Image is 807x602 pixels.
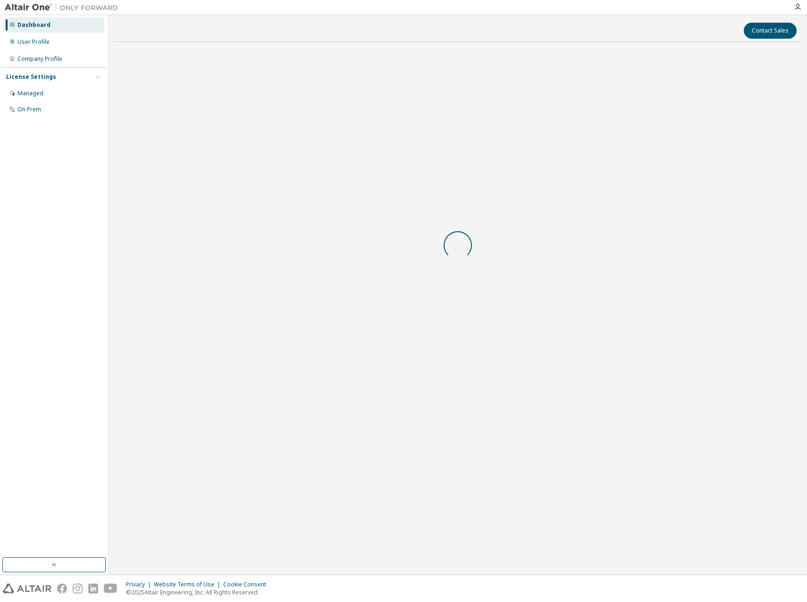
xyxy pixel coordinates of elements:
[223,581,272,588] div: Cookie Consent
[57,584,67,594] img: facebook.svg
[17,38,50,46] div: User Profile
[744,23,797,39] button: Contact Sales
[3,584,51,594] img: altair_logo.svg
[17,21,50,29] div: Dashboard
[88,584,98,594] img: linkedin.svg
[73,584,83,594] img: instagram.svg
[5,3,123,12] img: Altair One
[17,106,41,113] div: On Prem
[154,581,223,588] div: Website Terms of Use
[17,90,43,97] div: Managed
[6,73,56,81] div: License Settings
[17,55,62,63] div: Company Profile
[126,588,272,596] p: © 2025 Altair Engineering, Inc. All Rights Reserved.
[104,584,118,594] img: youtube.svg
[126,581,154,588] div: Privacy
